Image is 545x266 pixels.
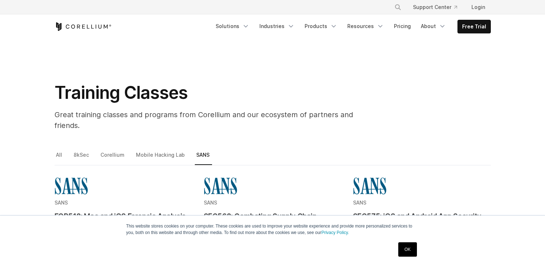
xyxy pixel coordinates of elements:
p: This website stores cookies on your computer. These cookies are used to improve your website expe... [126,223,419,236]
h2: SEC575: iOS and Android App Security Analysis and Penetration Testing [353,211,491,232]
a: About [417,20,450,33]
span: SANS [55,199,68,206]
p: Great training classes and programs from Corellium and our ecosystem of partners and friends. [55,109,377,131]
span: SANS [204,199,217,206]
h2: SEC568: Combating Supply Chain Attacks with Product Security Testing [204,211,342,232]
h2: FOR518: Mac and iOS Forensic Analysis and Incident Response [55,211,192,232]
a: 8kSec [72,150,91,165]
div: Navigation Menu [386,1,491,14]
a: SANS [195,150,212,165]
h1: Training Classes [55,82,377,104]
a: Products [300,20,342,33]
a: All [55,150,65,165]
a: Corellium Home [55,22,112,31]
a: Mobile Hacking Lab [135,150,187,165]
a: OK [398,242,417,257]
img: sans-logo-cropped [204,177,238,195]
a: Resources [343,20,388,33]
div: Navigation Menu [211,20,491,33]
a: Support Center [407,1,463,14]
a: Privacy Policy. [321,230,349,235]
a: Login [466,1,491,14]
button: Search [391,1,404,14]
img: sans-logo-cropped [353,177,387,195]
img: sans-logo-cropped [55,177,88,195]
span: SANS [353,199,366,206]
a: Free Trial [458,20,490,33]
a: Industries [255,20,299,33]
a: Corellium [99,150,127,165]
a: Pricing [390,20,415,33]
a: Solutions [211,20,254,33]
